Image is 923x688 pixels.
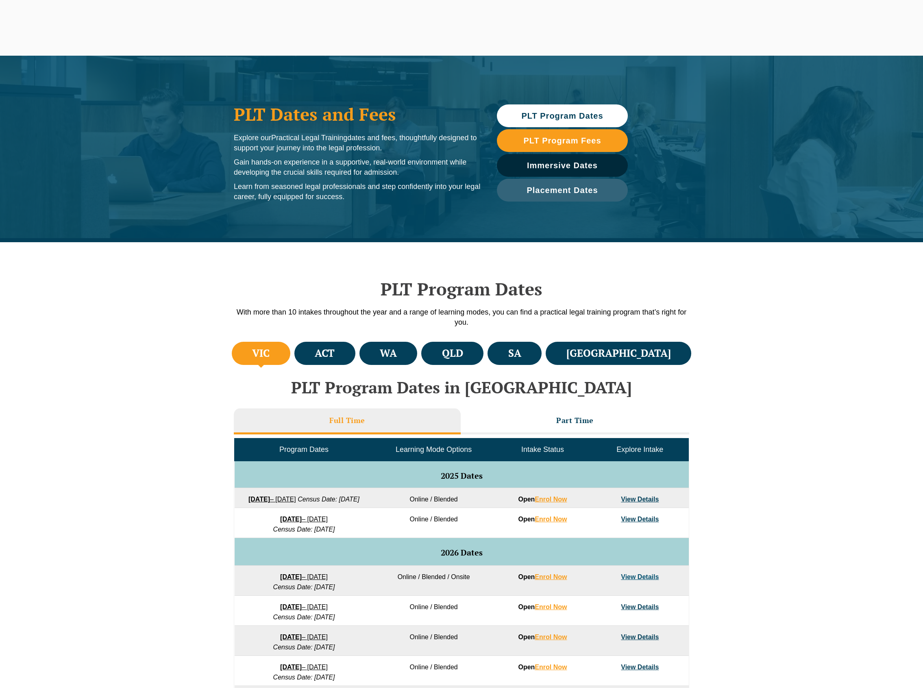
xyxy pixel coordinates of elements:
[279,445,329,454] span: Program Dates
[621,516,659,523] a: View Details
[230,378,693,396] h2: PLT Program Dates in [GEOGRAPHIC_DATA]
[280,603,328,610] a: [DATE]– [DATE]
[273,526,335,533] em: Census Date: [DATE]
[621,634,659,640] a: View Details
[280,603,302,610] strong: [DATE]
[535,573,567,580] a: Enrol Now
[234,157,481,178] p: Gain hands-on experience in a supportive, real-world environment while developing the crucial ski...
[535,496,567,503] a: Enrol Now
[315,347,335,360] h4: ACT
[518,516,567,523] strong: Open
[442,347,463,360] h4: QLD
[248,496,270,503] strong: [DATE]
[621,496,659,503] a: View Details
[280,573,302,580] strong: [DATE]
[280,634,302,640] strong: [DATE]
[521,445,564,454] span: Intake Status
[556,416,594,425] h3: Part Time
[527,186,598,194] span: Placement Dates
[621,603,659,610] a: View Details
[280,516,328,523] a: [DATE]– [DATE]
[566,347,671,360] h4: [GEOGRAPHIC_DATA]
[234,133,481,153] p: Explore our dates and fees, thoughtfully designed to support your journey into the legal profession.
[329,416,365,425] h3: Full Time
[373,566,494,596] td: Online / Blended / Onsite
[535,516,567,523] a: Enrol Now
[373,596,494,626] td: Online / Blended
[273,674,335,681] em: Census Date: [DATE]
[621,573,659,580] a: View Details
[230,307,693,328] p: With more than 10 intakes throughout the year and a range of learning modes, you can find a pract...
[518,573,567,580] strong: Open
[280,573,328,580] a: [DATE]– [DATE]
[518,664,567,671] strong: Open
[373,656,494,686] td: Online / Blended
[535,664,567,671] a: Enrol Now
[621,664,659,671] a: View Details
[280,516,302,523] strong: [DATE]
[273,614,335,621] em: Census Date: [DATE]
[535,603,567,610] a: Enrol Now
[497,129,628,152] a: PLT Program Fees
[441,470,483,481] span: 2025 Dates
[373,488,494,508] td: Online / Blended
[441,547,483,558] span: 2026 Dates
[280,664,302,671] strong: [DATE]
[280,634,328,640] a: [DATE]– [DATE]
[521,112,603,120] span: PLT Program Dates
[298,496,359,503] em: Census Date: [DATE]
[616,445,663,454] span: Explore Intake
[527,161,598,169] span: Immersive Dates
[271,134,347,142] span: Practical Legal Training
[373,508,494,538] td: Online / Blended
[273,644,335,651] em: Census Date: [DATE]
[380,347,397,360] h4: WA
[280,664,328,671] a: [DATE]– [DATE]
[373,626,494,656] td: Online / Blended
[518,496,567,503] strong: Open
[535,634,567,640] a: Enrol Now
[523,137,601,145] span: PLT Program Fees
[234,104,481,124] h1: PLT Dates and Fees
[518,603,567,610] strong: Open
[273,584,335,590] em: Census Date: [DATE]
[234,182,481,202] p: Learn from seasoned legal professionals and step confidently into your legal career, fully equipp...
[396,445,472,454] span: Learning Mode Options
[508,347,521,360] h4: SA
[248,496,296,503] a: [DATE]– [DATE]
[230,279,693,299] h2: PLT Program Dates
[497,179,628,202] a: Placement Dates
[518,634,567,640] strong: Open
[497,154,628,177] a: Immersive Dates
[497,104,628,127] a: PLT Program Dates
[252,347,270,360] h4: VIC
